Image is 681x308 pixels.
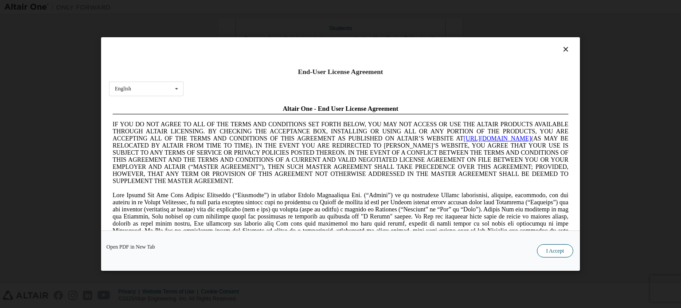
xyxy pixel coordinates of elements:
span: Altair One - End User License Agreement [174,4,290,11]
div: End-User License Agreement [109,67,572,76]
div: English [115,86,131,91]
a: Open PDF in New Tab [106,244,155,250]
span: Lore Ipsumd Sit Ame Cons Adipisc Elitseddo (“Eiusmodte”) in utlabor Etdolo Magnaaliqua Eni. (“Adm... [4,90,459,154]
a: [URL][DOMAIN_NAME] [355,34,422,40]
button: I Accept [537,244,573,257]
span: IF YOU DO NOT AGREE TO ALL OF THE TERMS AND CONDITIONS SET FORTH BELOW, YOU MAY NOT ACCESS OR USE... [4,19,459,83]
